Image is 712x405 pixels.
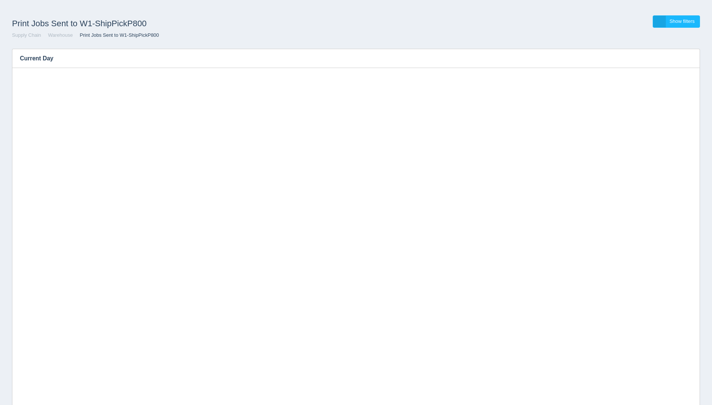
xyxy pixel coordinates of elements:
li: Print Jobs Sent to W1-ShipPickP800 [74,32,159,39]
h1: Print Jobs Sent to W1-ShipPickP800 [12,15,356,32]
a: Show filters [653,15,700,28]
span: Show filters [670,18,695,24]
a: Warehouse [48,32,73,38]
h3: Current Day [12,49,677,68]
a: Supply Chain [12,32,41,38]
